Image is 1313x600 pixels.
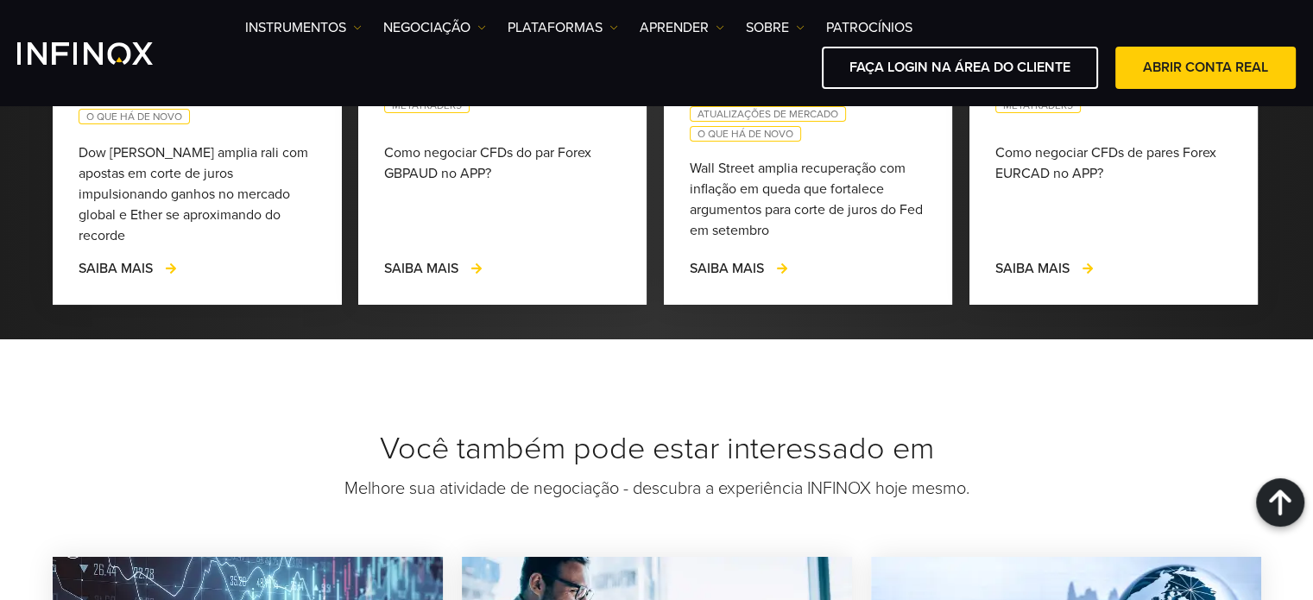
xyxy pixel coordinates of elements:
[508,17,618,38] a: PLATAFORMAS
[1115,47,1296,89] a: ABRIR CONTA REAL
[690,106,846,122] a: Atualizações de mercado
[384,144,591,182] font: Como negociar CFDs do par Forex GBPAUD no APP?
[344,478,969,499] font: Melhore sua atividade de negociação - descubra a experiência INFINOX hoje mesmo.
[822,47,1098,89] a: FAÇA LOGIN NA ÁREA DO CLIENTE
[86,111,182,123] font: O que há de novo
[698,128,793,140] font: O que há de novo
[746,17,805,38] a: SOBRE
[640,17,724,38] a: Aprender
[640,19,709,36] font: Aprender
[383,17,486,38] a: NEGOCIAÇÃO
[746,19,789,36] font: SOBRE
[384,258,484,279] a: SAIBA MAIS
[17,42,193,65] a: Logotipo INFINOX
[995,258,1095,279] a: SAIBA MAIS
[79,260,153,277] font: SAIBA MAIS
[849,59,1070,76] font: FAÇA LOGIN NA ÁREA DO CLIENTE
[384,260,458,277] font: SAIBA MAIS
[79,144,308,244] font: Dow [PERSON_NAME] amplia rali com apostas em corte de juros impulsionando ganhos no mercado globa...
[1143,59,1268,76] font: ABRIR CONTA REAL
[690,258,790,279] a: SAIBA MAIS
[380,430,934,467] font: Você também pode estar interessado em
[383,19,470,36] font: NEGOCIAÇÃO
[995,260,1070,277] font: SAIBA MAIS
[245,19,346,36] font: Instrumentos
[826,19,912,36] font: PATROCÍNIOS
[690,160,923,239] font: Wall Street amplia recuperação com inflação em queda que fortalece argumentos para corte de juros...
[995,144,1216,182] font: Como negociar CFDs de pares Forex EURCAD no APP?
[508,19,603,36] font: PLATAFORMAS
[698,108,838,120] font: Atualizações de mercado
[826,17,912,38] a: PATROCÍNIOS
[690,126,801,142] a: O que há de novo
[79,258,179,279] a: SAIBA MAIS
[79,109,190,124] a: O que há de novo
[245,17,362,38] a: Instrumentos
[690,260,764,277] font: SAIBA MAIS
